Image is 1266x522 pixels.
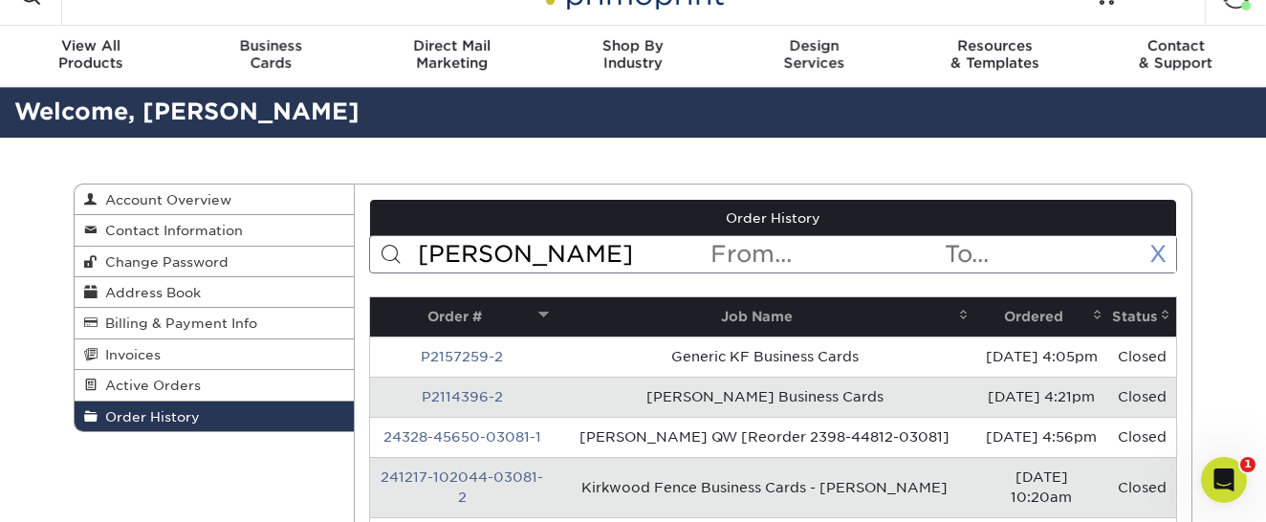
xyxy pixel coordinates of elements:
[974,337,1108,377] td: [DATE] 4:05pm
[98,378,201,393] span: Active Orders
[974,457,1108,517] td: [DATE] 10:20am
[555,337,974,377] td: Generic KF Business Cards
[542,37,723,54] span: Shop By
[1108,417,1176,457] td: Closed
[181,26,361,87] a: BusinessCards
[555,417,974,457] td: [PERSON_NAME] QW [Reorder 2398-44812-03081]
[98,285,201,300] span: Address Book
[181,37,361,72] div: Cards
[416,236,709,272] input: Search Orders...
[1108,337,1176,377] td: Closed
[709,236,942,272] input: From...
[555,377,974,417] td: [PERSON_NAME] Business Cards
[75,339,354,370] a: Invoices
[1240,457,1255,472] span: 1
[181,37,361,54] span: Business
[381,469,543,505] a: 241217-102044-03081-2
[974,377,1108,417] td: [DATE] 4:21pm
[724,37,905,72] div: Services
[943,236,1176,272] input: To...
[98,315,257,331] span: Billing & Payment Info
[361,37,542,54] span: Direct Mail
[1085,37,1266,72] div: & Support
[724,37,905,54] span: Design
[75,215,354,246] a: Contact Information
[1108,297,1176,337] th: Status
[98,254,229,270] span: Change Password
[98,192,231,207] span: Account Overview
[361,26,542,87] a: Direct MailMarketing
[1201,457,1247,503] iframe: Intercom live chat
[724,26,905,87] a: DesignServices
[75,370,354,401] a: Active Orders
[361,37,542,72] div: Marketing
[98,409,200,424] span: Order History
[542,26,723,87] a: Shop ByIndustry
[422,389,503,404] a: P2114396-2
[75,308,354,338] a: Billing & Payment Info
[1085,26,1266,87] a: Contact& Support
[98,223,243,238] span: Contact Information
[1149,240,1167,268] a: X
[974,297,1108,337] th: Ordered
[555,457,974,517] td: Kirkwood Fence Business Cards - [PERSON_NAME]
[370,297,555,337] th: Order #
[75,402,354,431] a: Order History
[98,347,161,362] span: Invoices
[1108,377,1176,417] td: Closed
[974,417,1108,457] td: [DATE] 4:56pm
[1085,37,1266,54] span: Contact
[75,247,354,277] a: Change Password
[905,26,1085,87] a: Resources& Templates
[421,349,503,364] a: P2157259-2
[75,277,354,308] a: Address Book
[905,37,1085,72] div: & Templates
[905,37,1085,54] span: Resources
[555,297,974,337] th: Job Name
[1108,457,1176,517] td: Closed
[542,37,723,72] div: Industry
[370,200,1177,236] a: Order History
[383,429,541,445] a: 24328-45650-03081-1
[75,185,354,215] a: Account Overview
